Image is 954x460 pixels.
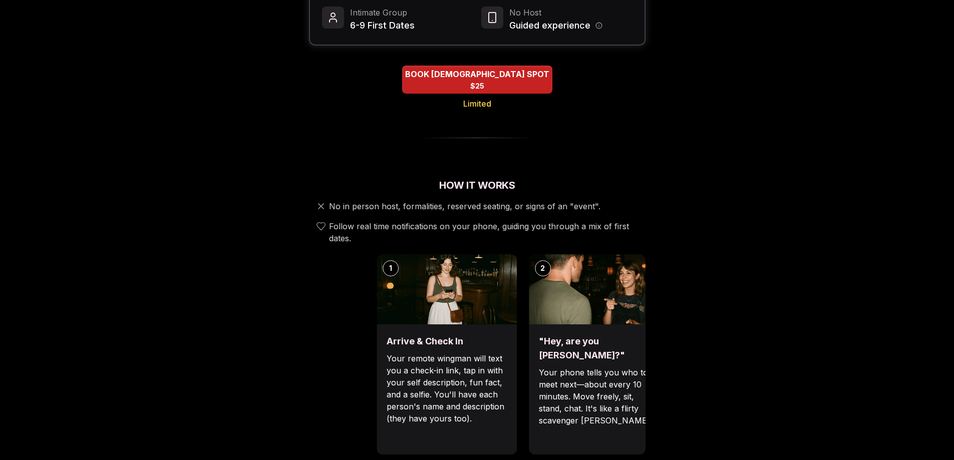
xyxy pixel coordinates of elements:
span: Intimate Group [350,7,415,19]
span: Follow real time notifications on your phone, guiding you through a mix of first dates. [329,220,642,244]
span: 6-9 First Dates [350,19,415,33]
h3: "Hey, are you [PERSON_NAME]?" [539,334,659,362]
span: BOOK [DEMOGRAPHIC_DATA] SPOT [403,68,551,80]
span: Guided experience [509,19,590,33]
span: $25 [470,81,484,91]
div: 2 [535,260,551,276]
span: No Host [509,7,602,19]
p: Your phone tells you who to meet next—about every 10 minutes. Move freely, sit, stand, chat. It's... [539,366,659,426]
button: Host information [595,22,602,29]
div: 1 [383,260,399,276]
img: Arrive & Check In [377,254,517,324]
img: "Hey, are you Max?" [529,254,669,324]
p: Your remote wingman will text you a check-in link, tap in with your self description, fun fact, a... [387,352,507,424]
h2: How It Works [309,178,646,192]
h3: Arrive & Check In [387,334,507,348]
span: No in person host, formalities, reserved seating, or signs of an "event". [329,200,600,212]
span: Limited [463,98,491,110]
button: BOOK BISEXUAL SPOT - Limited [402,66,552,94]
